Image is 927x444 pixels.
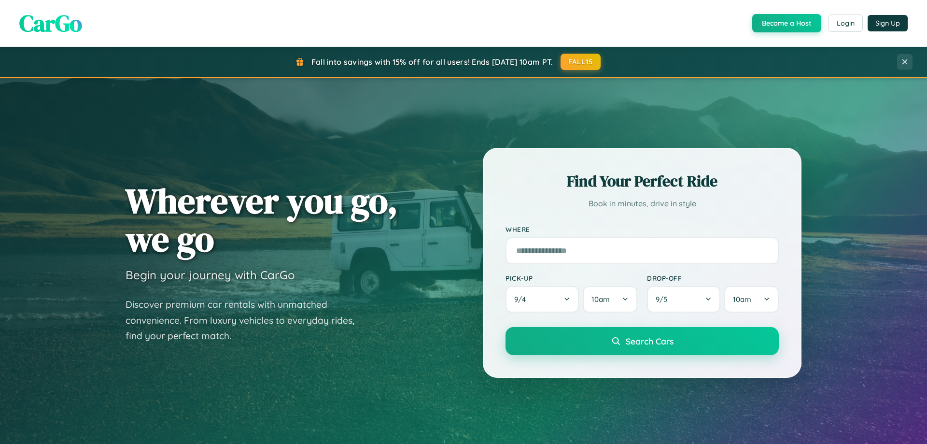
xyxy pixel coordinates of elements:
[19,7,82,39] span: CarGo
[506,274,637,282] label: Pick-up
[752,14,821,32] button: Become a Host
[506,197,779,211] p: Book in minutes, drive in style
[591,295,610,304] span: 10am
[647,274,779,282] label: Drop-off
[506,171,779,192] h2: Find Your Perfect Ride
[126,297,367,344] p: Discover premium car rentals with unmatched convenience. From luxury vehicles to everyday rides, ...
[506,225,779,233] label: Where
[626,336,674,346] span: Search Cars
[506,327,779,355] button: Search Cars
[561,54,601,70] button: FALL15
[733,295,751,304] span: 10am
[126,182,398,258] h1: Wherever you go, we go
[656,295,672,304] span: 9 / 5
[724,286,779,313] button: 10am
[514,295,531,304] span: 9 / 4
[829,14,863,32] button: Login
[868,15,908,31] button: Sign Up
[126,268,295,282] h3: Begin your journey with CarGo
[583,286,637,313] button: 10am
[506,286,579,313] button: 9/4
[647,286,720,313] button: 9/5
[311,57,553,67] span: Fall into savings with 15% off for all users! Ends [DATE] 10am PT.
